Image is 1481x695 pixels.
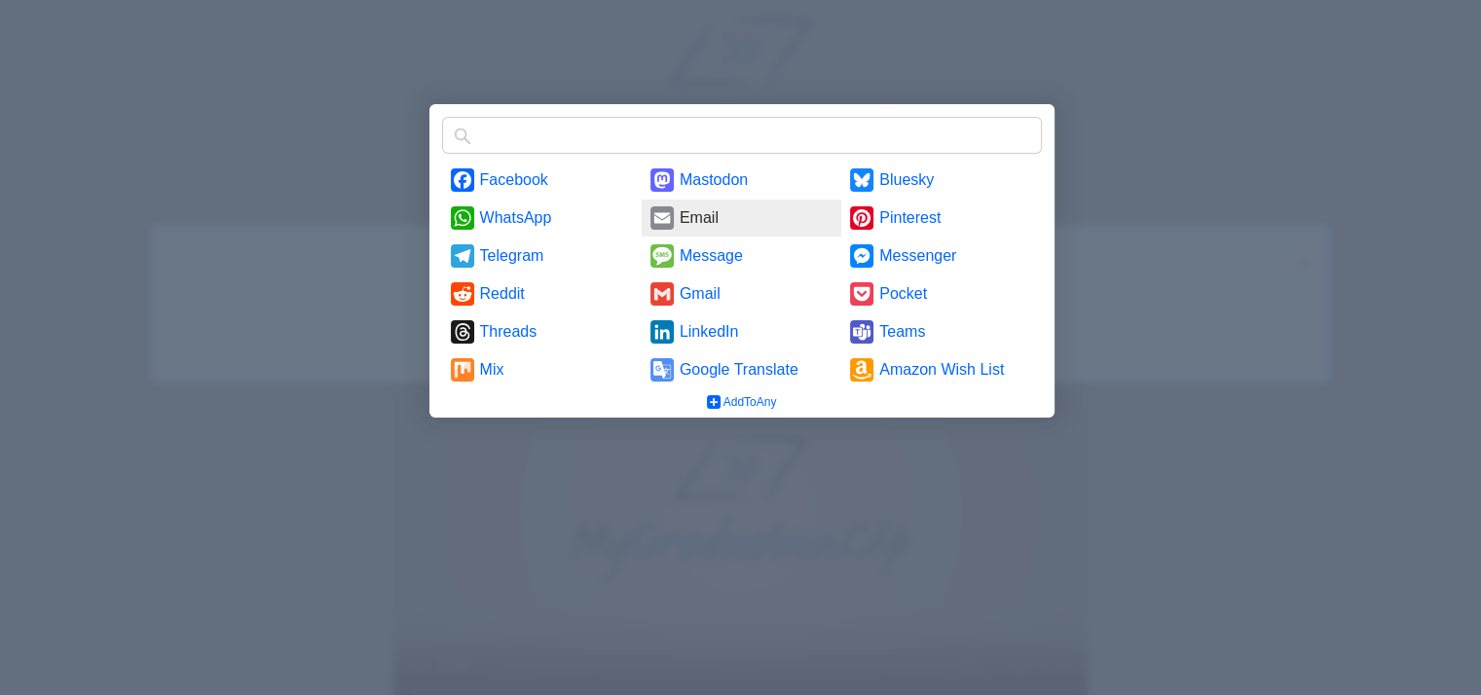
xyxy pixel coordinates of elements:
[693,387,791,417] a: AddToAny
[642,162,841,199] a: Mastodon
[442,238,642,274] a: Telegram
[642,200,841,237] a: Email
[442,275,642,312] a: Reddit
[841,313,1041,350] a: Teams
[442,351,642,388] a: Mix
[841,200,1041,237] a: Pinterest
[841,162,1041,199] a: Bluesky
[642,275,841,312] a: Gmail
[642,351,841,388] a: Google Translate
[841,238,1041,274] a: Messenger
[642,313,841,350] a: LinkedIn
[442,200,642,237] a: WhatsApp
[642,238,841,274] a: Message
[841,275,1041,312] a: Pocket
[841,351,1041,388] a: Amazon Wish List
[442,162,642,199] a: Facebook
[442,313,642,350] a: Threads
[429,104,1055,418] div: Share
